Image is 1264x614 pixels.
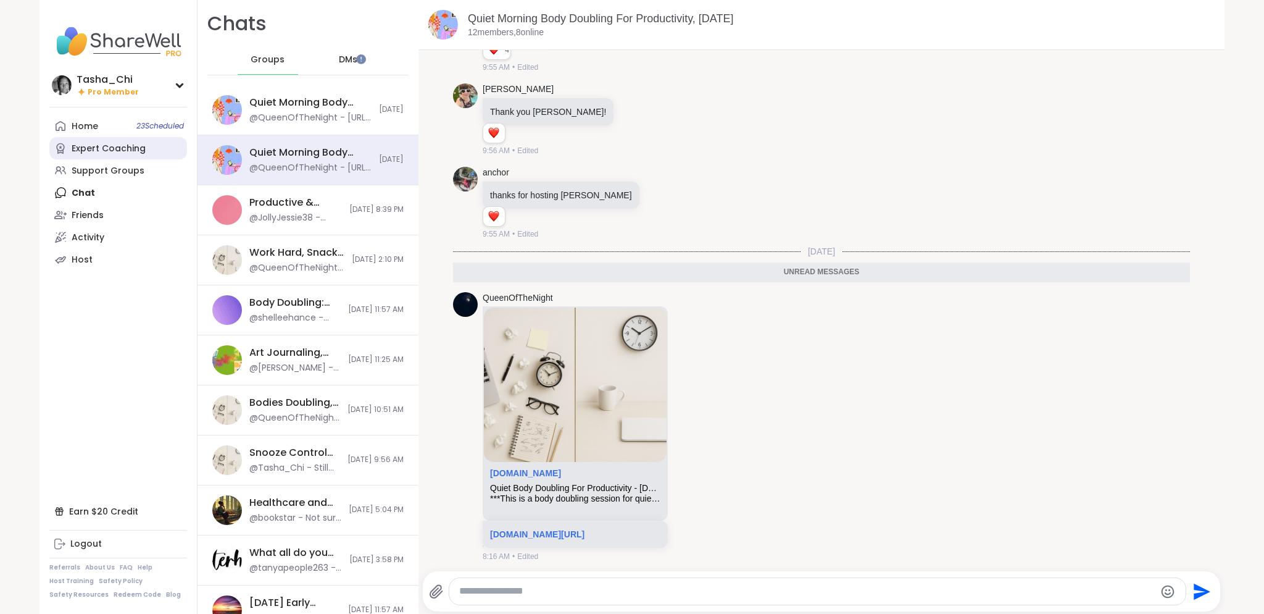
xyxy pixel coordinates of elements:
img: Body Doubling: Get It Done, Oct 11 [212,295,242,325]
div: ***This is a body doubling session for quiet focus and accountability — not a [MEDICAL_DATA] grou... [490,494,660,504]
span: 23 Scheduled [136,121,184,131]
div: @bookstar - Not sure if we'll have enough for this. Will stay online til 5 after just in case, bu... [249,512,341,524]
a: Activity [49,226,187,248]
a: QueenOfTheNight [483,292,553,305]
img: ShareWell Nav Logo [49,20,187,63]
img: Quiet Morning Body Doubling For Productivity, Oct 10 [212,145,242,175]
div: Friends [72,209,104,222]
a: Home23Scheduled [49,115,187,137]
img: Snooze Control Body Doubling, Oct 11 [212,445,242,475]
span: [DATE] [379,154,404,165]
span: [DATE] 10:51 AM [347,405,404,415]
span: [DATE] 11:57 AM [348,305,404,315]
a: [DOMAIN_NAME][URL] [490,529,584,539]
textarea: Type your message [459,585,1155,598]
a: Blog [166,591,181,599]
div: Quiet Body Doubling For Productivity - [DATE] [490,483,660,494]
span: DMs [339,54,357,66]
img: Quiet Morning Body Doubling For Productivity, Oct 10 [212,95,242,125]
span: [DATE] [379,104,404,115]
span: Edited [517,229,538,240]
p: 12 members, 8 online [468,27,544,39]
div: Bodies Doubling, Minds Tripling, [DATE] [249,396,340,410]
div: @QueenOfTheNight - [URL][DOMAIN_NAME] [249,162,372,174]
span: [DATE] 11:25 AM [348,355,404,365]
div: @Tasha_Chi - Still working through everything. See you all in the next session. [249,462,340,474]
span: [DATE] [800,245,842,258]
span: [DATE] 5:04 PM [349,505,404,515]
span: Edited [517,62,538,73]
img: Quiet Morning Body Doubling For Productivity, Oct 10 [428,10,458,40]
span: • [512,551,515,562]
span: 9:55 AM [483,229,510,240]
div: Host [72,254,93,266]
div: Quiet Morning Body Doubling For Productivity, [DATE] [249,146,372,159]
div: Logout [70,538,102,550]
span: [DATE] 9:56 AM [347,455,404,465]
span: 8:16 AM [483,551,510,562]
img: Bodies Doubling, Minds Tripling, Oct 11 [212,395,242,425]
button: Emoji picker [1160,584,1175,599]
div: Reaction list [483,124,505,143]
span: Pro Member [88,87,139,98]
div: Expert Coaching [72,143,146,155]
span: [DATE] 2:10 PM [352,254,404,265]
div: Reaction list [483,40,505,59]
div: Activity [72,232,104,244]
a: FAQ [120,563,133,572]
img: Art Journaling, Oct 10 [212,345,242,375]
span: Groups [251,54,285,66]
img: Tasha_Chi [52,75,72,95]
a: anchor [483,167,509,179]
span: Edited [517,551,538,562]
div: Unread messages [453,263,1190,282]
span: 9:55 AM [483,62,510,73]
p: Thank you [PERSON_NAME]! [490,106,606,118]
div: Body Doubling: Get It Done, [DATE] [249,296,341,309]
img: https://sharewell-space-live.sfo3.digitaloceanspaces.com/user-generated/bd698b57-9748-437a-a102-e... [453,167,478,191]
div: @[PERSON_NAME] - It was great meeting you! Too bad you can’t make it next week but I hope to see ... [249,362,341,374]
div: Snooze Control Body Doubling, [DATE] [249,446,340,460]
img: Work Hard, Snack Harder Lunch Time Body Doubling, Oct 11 [212,245,242,275]
div: @QueenOfTheNight - [URL][DOMAIN_NAME] [249,112,372,124]
a: Host Training [49,577,94,586]
span: • [512,145,515,156]
div: @QueenOfTheNight - I read 30 pages, now need coffee [249,412,340,424]
a: Support Groups [49,159,187,182]
a: Safety Resources [49,591,109,599]
div: Support Groups [72,165,144,177]
iframe: Spotlight [356,54,366,64]
div: Healthcare and Capitalism, [DATE] [249,496,341,510]
img: Productive & Chatty Body Doubling , Oct 10 [212,195,242,225]
div: Productive & Chatty Body Doubling , [DATE] [249,196,342,209]
div: @QueenOfTheNight - Great job! [249,262,344,274]
div: Reaction list [483,207,505,227]
span: • [512,229,515,240]
div: Quiet Morning Body Doubling For Productivity, [DATE] [249,96,372,109]
a: Expert Coaching [49,137,187,159]
button: Reactions: love [487,212,500,222]
span: • [512,62,515,73]
a: Quiet Morning Body Doubling For Productivity, [DATE] [468,12,734,25]
div: @tanyapeople263 - He hears & see everything [249,562,342,574]
button: Send [1186,578,1214,605]
p: thanks for hosting [PERSON_NAME] [490,189,632,201]
img: Quiet Body Doubling For Productivity - Monday [484,308,667,461]
img: Healthcare and Capitalism, Oct 10 [212,495,242,525]
span: [DATE] 8:39 PM [349,204,404,215]
img: https://sharewell-space-live.sfo3.digitaloceanspaces.com/user-generated/3bf5b473-6236-4210-9da2-3... [453,83,478,108]
button: Reactions: love [487,128,500,138]
div: @shelleehance - [URL][DOMAIN_NAME] [249,312,341,324]
img: https://sharewell-space-live.sfo3.digitaloceanspaces.com/user-generated/d7277878-0de6-43a2-a937-4... [453,292,478,317]
button: Reactions: love [487,44,500,54]
div: Tasha_Chi [77,73,139,86]
h1: Chats [207,10,267,38]
a: Attachment [490,468,561,478]
span: [DATE] 3:58 PM [349,555,404,565]
img: What all do you Carry?, Oct 10 [212,545,242,575]
a: Safety Policy [99,577,143,586]
a: Help [138,563,152,572]
a: Friends [49,204,187,226]
a: Redeem Code [114,591,161,599]
div: Home [72,120,98,133]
